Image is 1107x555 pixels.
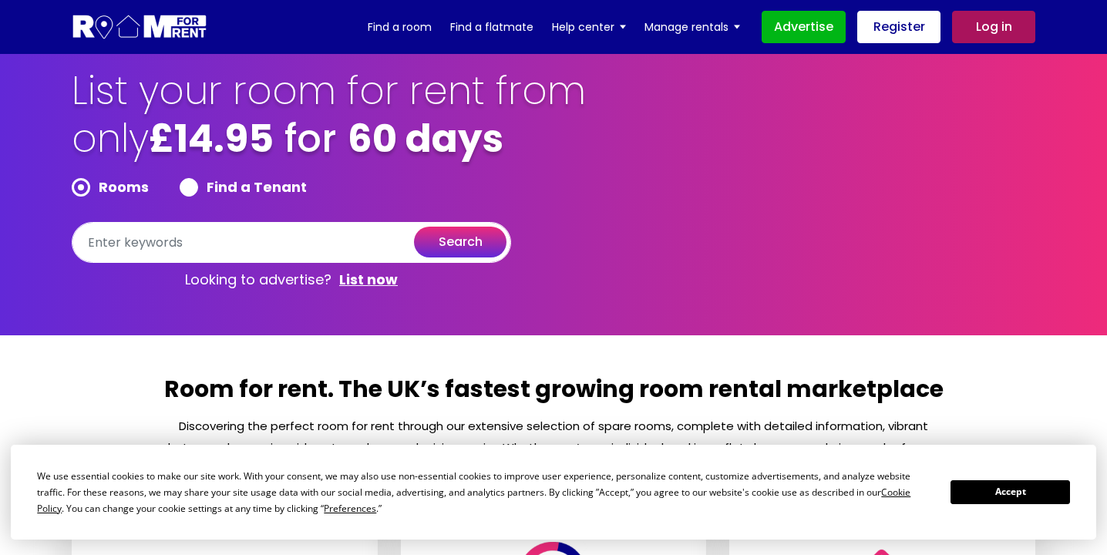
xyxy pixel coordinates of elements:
[368,15,432,39] a: Find a room
[348,111,503,166] b: 60 days
[72,67,588,178] h1: List your room for rent from only
[450,15,533,39] a: Find a flatmate
[159,374,948,415] h2: Room for rent. The UK’s fastest growing room rental marketplace
[339,271,398,289] a: List now
[644,15,740,39] a: Manage rentals
[952,11,1035,43] a: Log in
[149,111,274,166] b: £14.95
[72,178,149,197] label: Rooms
[762,11,846,43] a: Advertise
[284,111,337,166] span: for
[324,502,376,515] span: Preferences
[11,445,1096,540] div: Cookie Consent Prompt
[72,13,208,42] img: Logo for Room for Rent, featuring a welcoming design with a house icon and modern typography
[552,15,626,39] a: Help center
[72,222,511,263] input: Enter keywords
[72,263,511,297] p: Looking to advertise?
[857,11,940,43] a: Register
[951,480,1069,504] button: Accept
[180,178,307,197] label: Find a Tenant
[37,468,932,516] div: We use essential cookies to make our site work. With your consent, we may also use non-essential ...
[159,415,948,480] p: Discovering the perfect room for rent through our extensive selection of spare rooms, complete wi...
[414,227,506,257] button: search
